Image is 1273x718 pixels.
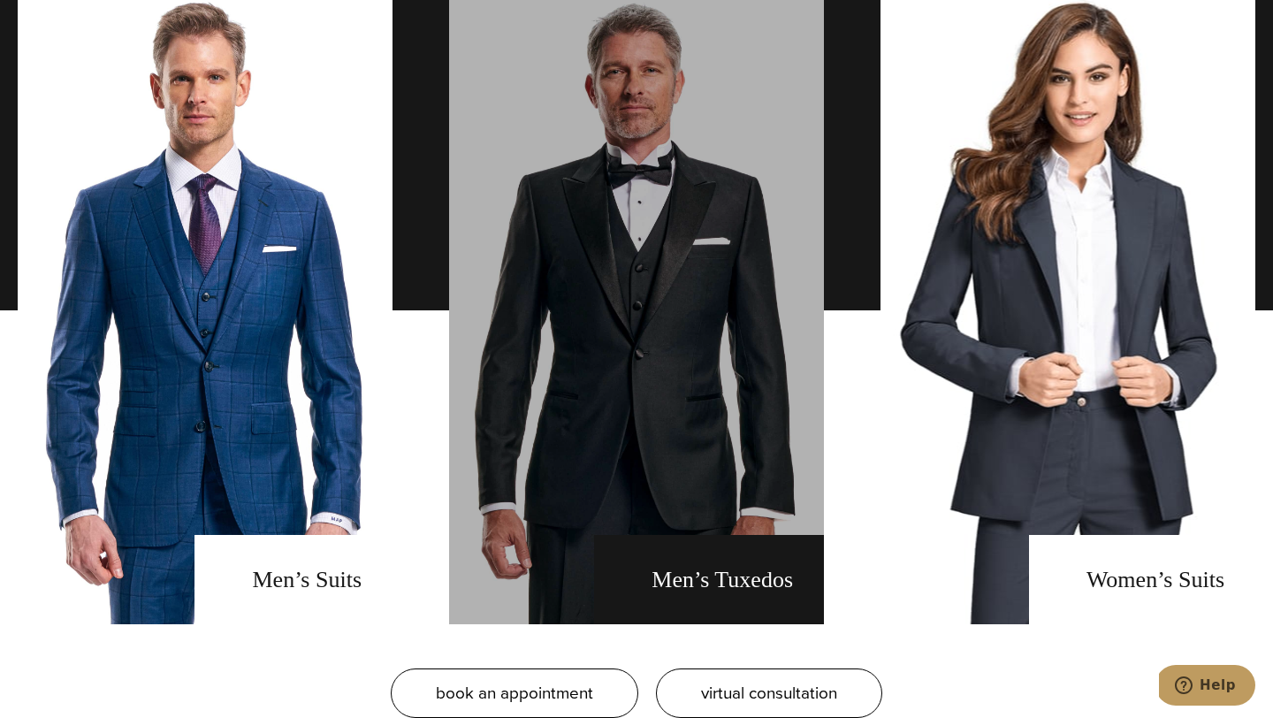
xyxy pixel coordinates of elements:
a: book an appointment [391,668,638,718]
span: book an appointment [436,680,593,706]
a: virtual consultation [656,668,882,718]
span: virtual consultation [701,680,837,706]
iframe: Opens a widget where you can chat to one of our agents [1159,665,1255,709]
